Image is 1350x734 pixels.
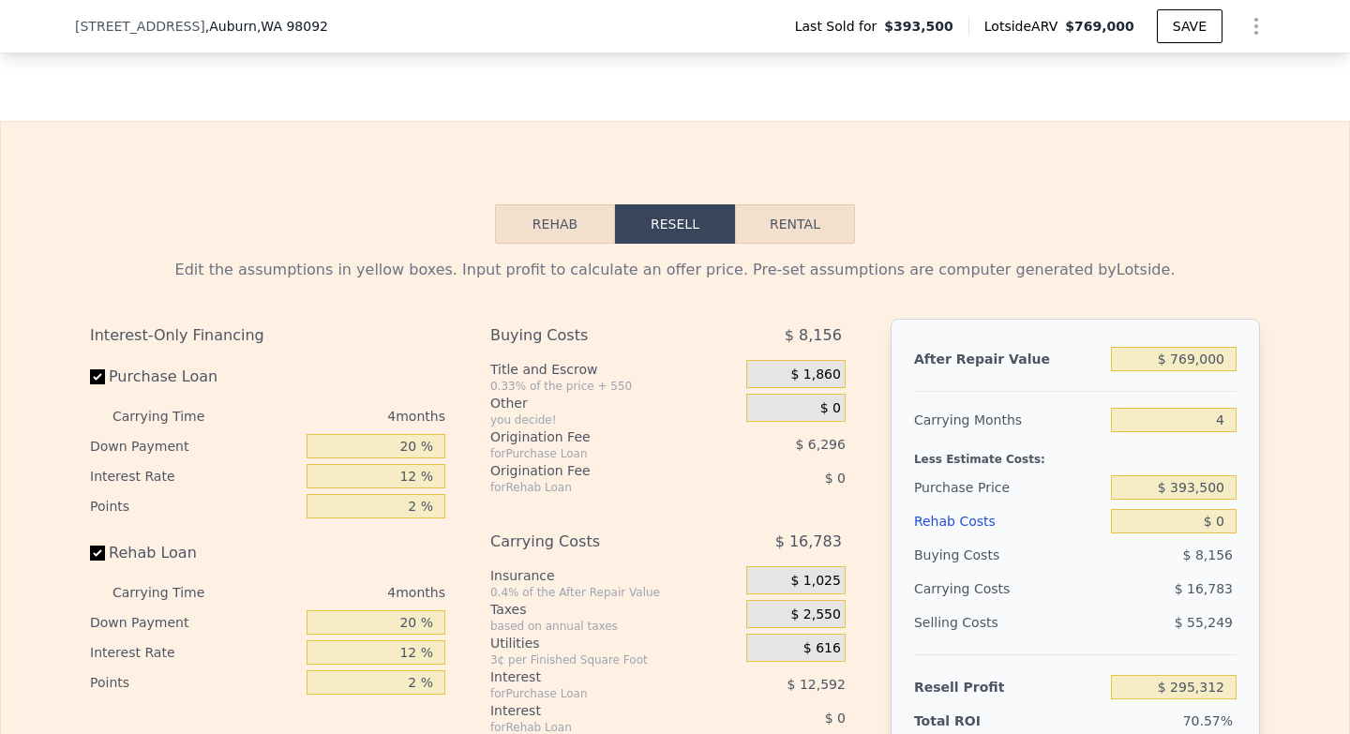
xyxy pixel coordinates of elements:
span: $ 1,860 [790,367,840,383]
div: Taxes [490,600,739,619]
span: $ 1,025 [790,573,840,590]
button: Rental [735,204,855,244]
button: SAVE [1157,9,1222,43]
span: Lotside ARV [984,17,1065,36]
span: $769,000 [1065,19,1134,34]
div: Other [490,394,739,412]
input: Rehab Loan [90,546,105,561]
span: Last Sold for [795,17,885,36]
div: Resell Profit [914,670,1103,704]
div: for Purchase Loan [490,446,699,461]
input: Purchase Loan [90,369,105,384]
span: [STREET_ADDRESS] [75,17,205,36]
div: Origination Fee [490,427,699,446]
div: Down Payment [90,431,299,461]
div: Carrying Time [112,401,234,431]
div: Down Payment [90,607,299,637]
div: After Repair Value [914,342,1103,376]
div: Interest Rate [90,461,299,491]
div: 0.4% of the After Repair Value [490,585,739,600]
span: $ 616 [803,640,841,657]
div: Carrying Costs [914,572,1031,606]
div: Origination Fee [490,461,699,480]
div: Carrying Months [914,403,1103,437]
label: Purchase Loan [90,360,299,394]
div: Less Estimate Costs: [914,437,1237,471]
span: $ 8,156 [785,319,842,352]
div: Utilities [490,634,739,652]
div: Buying Costs [490,319,699,352]
div: Interest [490,667,699,686]
div: 4 months [242,401,445,431]
div: Total ROI [914,712,1031,730]
div: Points [90,491,299,521]
label: Rehab Loan [90,536,299,570]
div: Buying Costs [914,538,1103,572]
span: $ 0 [825,711,846,726]
div: Points [90,667,299,697]
span: $ 16,783 [775,525,842,559]
div: Edit the assumptions in yellow boxes. Input profit to calculate an offer price. Pre-set assumptio... [90,259,1260,281]
div: 0.33% of the price + 550 [490,379,739,394]
span: $ 6,296 [795,437,845,452]
div: you decide! [490,412,739,427]
button: Resell [615,204,735,244]
div: Carrying Costs [490,525,699,559]
div: Purchase Price [914,471,1103,504]
div: Carrying Time [112,577,234,607]
div: Interest [490,701,699,720]
button: Rehab [495,204,615,244]
div: Interest-Only Financing [90,319,445,352]
div: Insurance [490,566,739,585]
span: $ 55,249 [1175,615,1233,630]
button: Show Options [1237,7,1275,45]
span: $ 16,783 [1175,581,1233,596]
span: $ 12,592 [787,677,846,692]
div: based on annual taxes [490,619,739,634]
span: $393,500 [884,17,953,36]
div: Title and Escrow [490,360,739,379]
span: , WA 98092 [257,19,328,34]
div: for Rehab Loan [490,480,699,495]
span: $ 2,550 [790,607,840,623]
div: for Purchase Loan [490,686,699,701]
div: Interest Rate [90,637,299,667]
div: 4 months [242,577,445,607]
div: Selling Costs [914,606,1103,639]
span: $ 0 [820,400,841,417]
div: 3¢ per Finished Square Foot [490,652,739,667]
span: $ 0 [825,471,846,486]
span: , Auburn [205,17,328,36]
div: Rehab Costs [914,504,1103,538]
span: 70.57% [1183,713,1233,728]
span: $ 8,156 [1183,547,1233,562]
